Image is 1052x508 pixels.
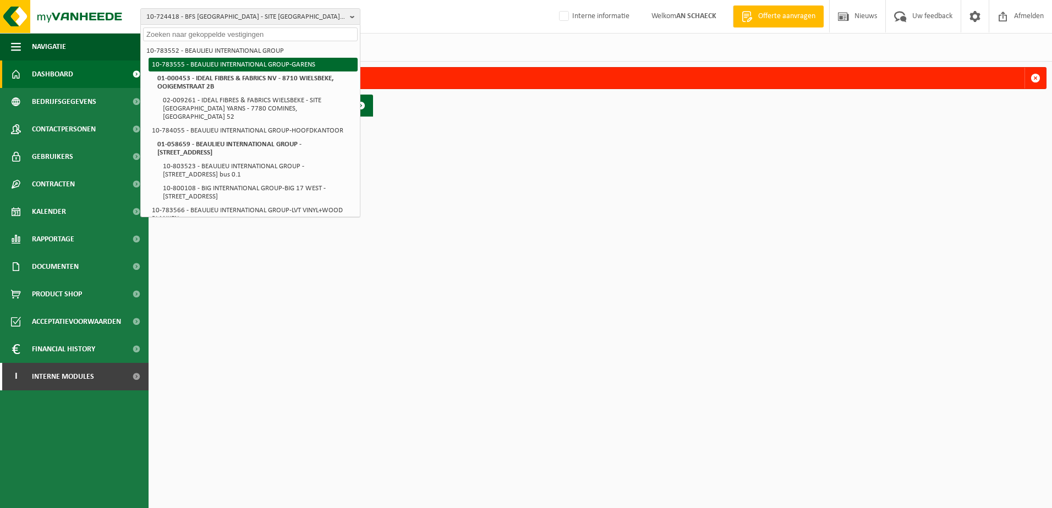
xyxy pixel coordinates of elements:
[174,68,1024,89] div: Deze party bestaat niet
[146,9,346,25] span: 10-724418 - BFS [GEOGRAPHIC_DATA] - SITE [GEOGRAPHIC_DATA] - 8780 [GEOGRAPHIC_DATA], [STREET_ADDR...
[143,44,358,58] li: 10-783552 - BEAULIEU INTERNATIONAL GROUP
[32,253,79,280] span: Documenten
[32,280,82,308] span: Product Shop
[32,88,96,115] span: Bedrijfsgegevens
[157,75,333,90] strong: 01-000453 - IDEAL FIBRES & FABRICS NV - 8710 WIELSBEKE, OOIGEMSTRAAT 2B
[140,8,360,25] button: 10-724418 - BFS [GEOGRAPHIC_DATA] - SITE [GEOGRAPHIC_DATA] - 8780 [GEOGRAPHIC_DATA], [STREET_ADDR...
[733,5,824,27] a: Offerte aanvragen
[32,225,74,253] span: Rapportage
[32,143,73,170] span: Gebruikers
[755,11,818,22] span: Offerte aanvragen
[32,60,73,88] span: Dashboard
[32,308,121,335] span: Acceptatievoorwaarden
[149,124,358,137] li: 10-784055 - BEAULIEU INTERNATIONAL GROUP-HOOFDKANTOOR
[32,115,96,143] span: Contactpersonen
[160,159,358,181] li: 10-803523 - BEAULIEU INTERNATIONAL GROUP - [STREET_ADDRESS] bus 0.1
[32,170,75,198] span: Contracten
[149,58,358,71] li: 10-783555 - BEAULIEU INTERNATIONAL GROUP-GARENS
[557,8,629,25] label: Interne informatie
[160,93,358,124] li: 02-009261 - IDEAL FIBRES & FABRICS WIELSBEKE - SITE [GEOGRAPHIC_DATA] YARNS - 7780 COMINES, [GEOG...
[143,27,358,41] input: Zoeken naar gekoppelde vestigingen
[32,198,66,225] span: Kalender
[32,335,95,363] span: Financial History
[11,363,21,390] span: I
[32,363,94,390] span: Interne modules
[32,33,66,60] span: Navigatie
[160,181,358,203] li: 10-800108 - BIG INTERNATIONAL GROUP-BIG 17 WEST - [STREET_ADDRESS]
[157,141,302,156] strong: 01-058659 - BEAULIEU INTERNATIONAL GROUP - [STREET_ADDRESS]
[149,203,358,225] li: 10-783566 - BEAULIEU INTERNATIONAL GROUP-LVT VINYL+WOOD PLANKEN
[676,12,716,20] strong: AN SCHAECK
